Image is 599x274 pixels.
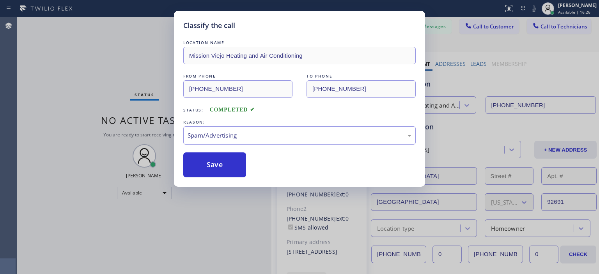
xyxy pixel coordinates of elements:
div: TO PHONE [307,72,416,80]
span: COMPLETED [210,107,255,113]
input: From phone [183,80,292,98]
h5: Classify the call [183,20,235,31]
button: Save [183,152,246,177]
div: FROM PHONE [183,72,292,80]
div: Spam/Advertising [188,131,411,140]
div: LOCATION NAME [183,39,416,47]
span: Status: [183,107,204,113]
div: REASON: [183,118,416,126]
input: To phone [307,80,416,98]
